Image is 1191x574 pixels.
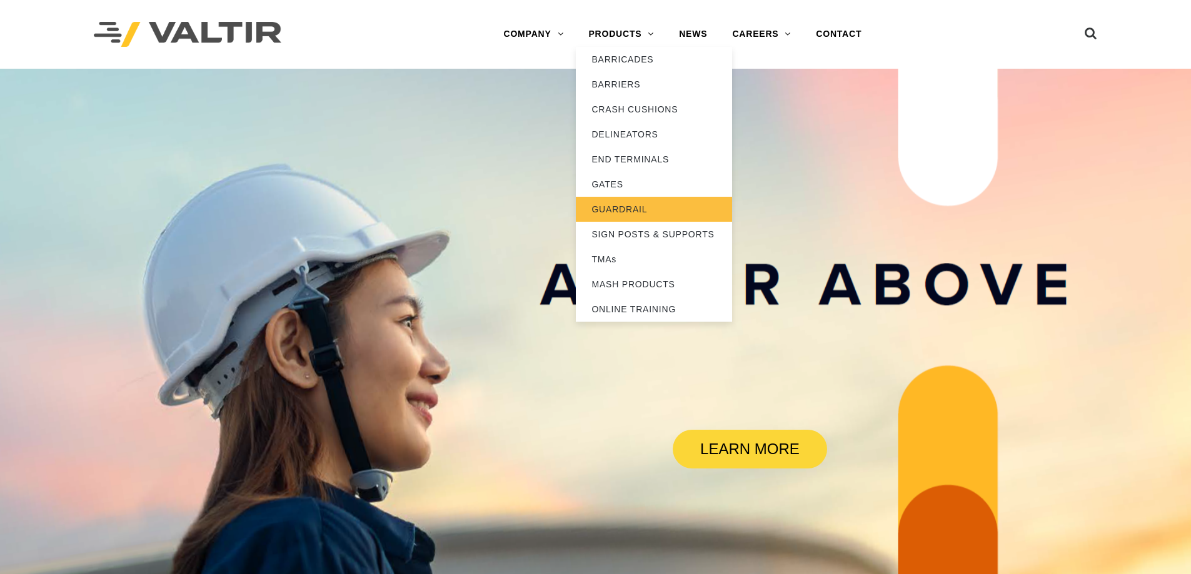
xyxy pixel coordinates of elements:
[576,72,732,97] a: BARRIERS
[576,247,732,272] a: TMAs
[666,22,720,47] a: NEWS
[576,172,732,197] a: GATES
[576,272,732,297] a: MASH PRODUCTS
[673,430,827,468] a: LEARN MORE
[576,147,732,172] a: END TERMINALS
[720,22,803,47] a: CAREERS
[94,22,281,47] img: Valtir
[576,122,732,147] a: DELINEATORS
[576,22,666,47] a: PRODUCTS
[491,22,576,47] a: COMPANY
[576,222,732,247] a: SIGN POSTS & SUPPORTS
[576,197,732,222] a: GUARDRAIL
[803,22,874,47] a: CONTACT
[576,47,732,72] a: BARRICADES
[576,297,732,322] a: ONLINE TRAINING
[576,97,732,122] a: CRASH CUSHIONS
